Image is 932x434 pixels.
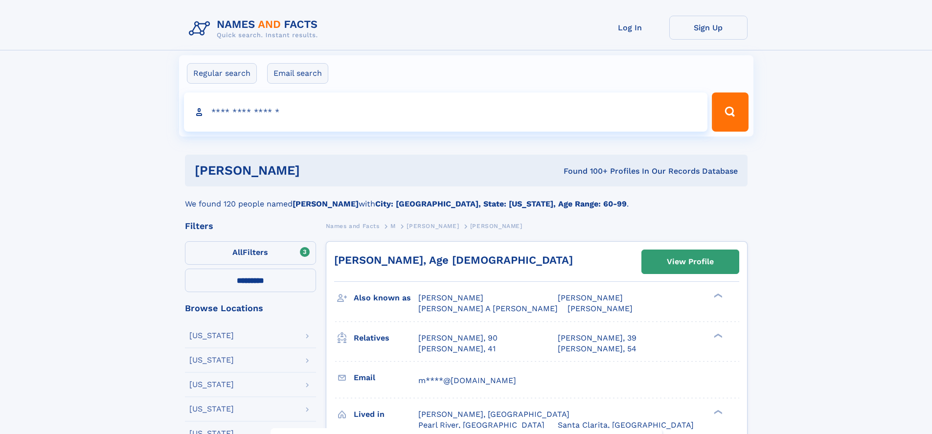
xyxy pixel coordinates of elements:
a: [PERSON_NAME], 39 [558,333,636,343]
div: View Profile [667,251,714,273]
a: M [390,220,396,232]
div: Browse Locations [185,304,316,313]
h3: Relatives [354,330,418,346]
h3: Email [354,369,418,386]
span: [PERSON_NAME] [407,223,459,229]
div: We found 120 people named with . [185,186,748,210]
input: search input [184,92,708,132]
a: [PERSON_NAME], 90 [418,333,498,343]
a: [PERSON_NAME], 41 [418,343,496,354]
a: Log In [591,16,669,40]
label: Regular search [187,63,257,84]
span: Santa Clarita, [GEOGRAPHIC_DATA] [558,420,694,430]
label: Filters [185,241,316,265]
span: [PERSON_NAME] [558,293,623,302]
div: Filters [185,222,316,230]
div: [US_STATE] [189,405,234,413]
span: All [232,248,243,257]
h3: Also known as [354,290,418,306]
div: ❯ [711,409,723,415]
span: [PERSON_NAME], [GEOGRAPHIC_DATA] [418,410,569,419]
b: [PERSON_NAME] [293,199,359,208]
a: [PERSON_NAME], 54 [558,343,636,354]
a: View Profile [642,250,739,274]
span: [PERSON_NAME] [568,304,633,313]
span: [PERSON_NAME] A [PERSON_NAME] [418,304,558,313]
a: Sign Up [669,16,748,40]
span: [PERSON_NAME] [418,293,483,302]
label: Email search [267,63,328,84]
span: Pearl River, [GEOGRAPHIC_DATA] [418,420,545,430]
a: [PERSON_NAME] [407,220,459,232]
button: Search Button [712,92,748,132]
b: City: [GEOGRAPHIC_DATA], State: [US_STATE], Age Range: 60-99 [375,199,627,208]
div: ❯ [711,293,723,299]
a: Names and Facts [326,220,380,232]
span: M [390,223,396,229]
div: [US_STATE] [189,356,234,364]
div: [US_STATE] [189,381,234,388]
h1: [PERSON_NAME] [195,164,432,177]
h3: Lived in [354,406,418,423]
span: [PERSON_NAME] [470,223,523,229]
img: Logo Names and Facts [185,16,326,42]
div: Found 100+ Profiles In Our Records Database [432,166,738,177]
div: [US_STATE] [189,332,234,340]
div: ❯ [711,332,723,339]
a: [PERSON_NAME], Age [DEMOGRAPHIC_DATA] [334,254,573,266]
